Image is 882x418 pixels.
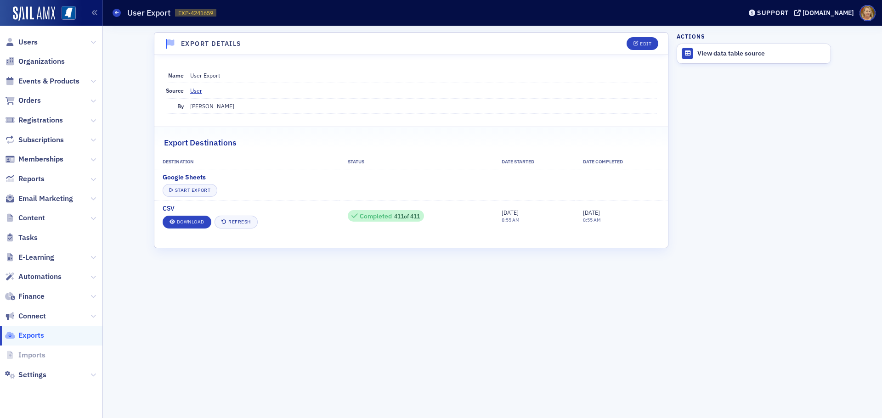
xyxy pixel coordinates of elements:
[5,272,62,282] a: Automations
[18,311,46,321] span: Connect
[18,272,62,282] span: Automations
[18,115,63,125] span: Registrations
[18,154,63,164] span: Memberships
[360,214,392,219] div: Completed
[18,330,44,340] span: Exports
[168,72,184,79] span: Name
[5,37,38,47] a: Users
[5,154,63,164] a: Memberships
[13,6,55,21] img: SailAMX
[18,370,46,380] span: Settings
[627,37,658,50] button: Edit
[18,213,45,223] span: Content
[163,204,175,213] span: CSV
[55,6,76,22] a: View Homepage
[494,155,575,169] th: Date Started
[18,76,79,86] span: Events & Products
[677,32,705,40] h4: Actions
[177,102,184,110] span: By
[677,44,831,63] a: View data table source
[163,184,217,197] button: Start Export
[583,217,601,223] time: 8:55 AM
[5,194,73,204] a: Email Marketing
[502,209,519,216] span: [DATE]
[5,233,38,243] a: Tasks
[215,216,258,229] button: Refresh
[575,155,668,169] th: Date Completed
[5,350,45,360] a: Imports
[757,9,789,17] div: Support
[5,135,64,145] a: Subscriptions
[5,311,46,321] a: Connect
[351,212,420,220] div: 411 of 411
[178,9,213,17] span: EXP-4241659
[640,41,651,46] div: Edit
[18,95,41,106] span: Orders
[18,194,73,204] span: Email Marketing
[18,350,45,360] span: Imports
[18,56,65,67] span: Organizations
[190,99,657,113] dd: [PERSON_NAME]
[5,252,54,262] a: E-Learning
[502,217,520,223] time: 8:55 AM
[5,330,44,340] a: Exports
[5,115,63,125] a: Registrations
[18,291,45,301] span: Finance
[794,10,857,16] button: [DOMAIN_NAME]
[190,68,657,83] dd: User Export
[18,233,38,243] span: Tasks
[18,174,45,184] span: Reports
[859,5,876,21] span: Profile
[62,6,76,20] img: SailAMX
[18,135,64,145] span: Subscriptions
[5,56,65,67] a: Organizations
[5,95,41,106] a: Orders
[803,9,854,17] div: [DOMAIN_NAME]
[5,291,45,301] a: Finance
[339,155,494,169] th: Status
[5,213,45,223] a: Content
[127,7,170,18] h1: User Export
[5,174,45,184] a: Reports
[5,76,79,86] a: Events & Products
[5,370,46,380] a: Settings
[18,252,54,262] span: E-Learning
[190,86,209,95] a: User
[583,209,600,216] span: [DATE]
[163,216,211,229] a: Download
[697,50,826,58] div: View data table source
[154,155,339,169] th: Destination
[181,39,242,49] h4: Export Details
[164,137,237,149] h2: Export Destinations
[18,37,38,47] span: Users
[163,173,206,182] span: Google Sheets
[166,87,184,94] span: Source
[348,210,424,222] div: 411 / 411 Rows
